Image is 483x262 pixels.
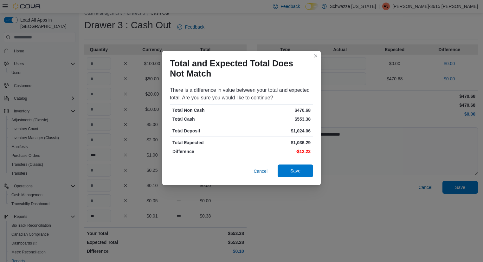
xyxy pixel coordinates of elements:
button: Save [278,165,313,177]
p: -$12.23 [243,148,311,155]
p: $470.68 [243,107,311,113]
p: Total Deposit [172,128,240,134]
p: Total Expected [172,139,240,146]
p: Total Cash [172,116,240,122]
button: Cancel [251,165,270,178]
p: Total Non Cash [172,107,240,113]
h1: Total and Expected Total Does Not Match [170,58,308,79]
div: There is a difference in value between your total and expected total. Are you sure you would like... [170,86,313,102]
span: Cancel [254,168,267,174]
p: $1,036.29 [243,139,311,146]
p: $1,024.06 [243,128,311,134]
button: Closes this modal window [312,52,319,60]
span: Save [290,168,300,174]
p: Difference [172,148,240,155]
p: $553.38 [243,116,311,122]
